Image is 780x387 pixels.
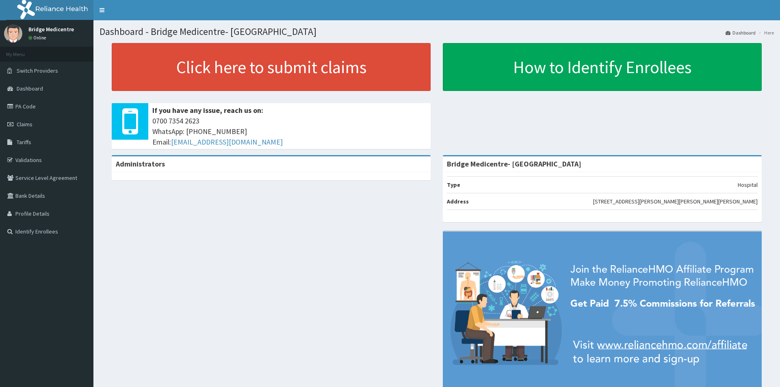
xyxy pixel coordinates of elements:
[171,137,283,147] a: [EMAIL_ADDRESS][DOMAIN_NAME]
[756,29,774,36] li: Here
[17,67,58,74] span: Switch Providers
[447,181,460,188] b: Type
[738,181,758,189] p: Hospital
[726,29,756,36] a: Dashboard
[100,26,774,37] h1: Dashboard - Bridge Medicentre- [GEOGRAPHIC_DATA]
[447,198,469,205] b: Address
[17,121,32,128] span: Claims
[152,106,263,115] b: If you have any issue, reach us on:
[4,24,22,43] img: User Image
[447,159,581,169] strong: Bridge Medicentre- [GEOGRAPHIC_DATA]
[593,197,758,205] p: [STREET_ADDRESS][PERSON_NAME][PERSON_NAME][PERSON_NAME]
[152,116,427,147] span: 0700 7354 2623 WhatsApp: [PHONE_NUMBER] Email:
[17,85,43,92] span: Dashboard
[443,43,762,91] a: How to Identify Enrollees
[112,43,431,91] a: Click here to submit claims
[116,159,165,169] b: Administrators
[28,26,74,32] p: Bridge Medicentre
[17,138,31,146] span: Tariffs
[28,35,48,41] a: Online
